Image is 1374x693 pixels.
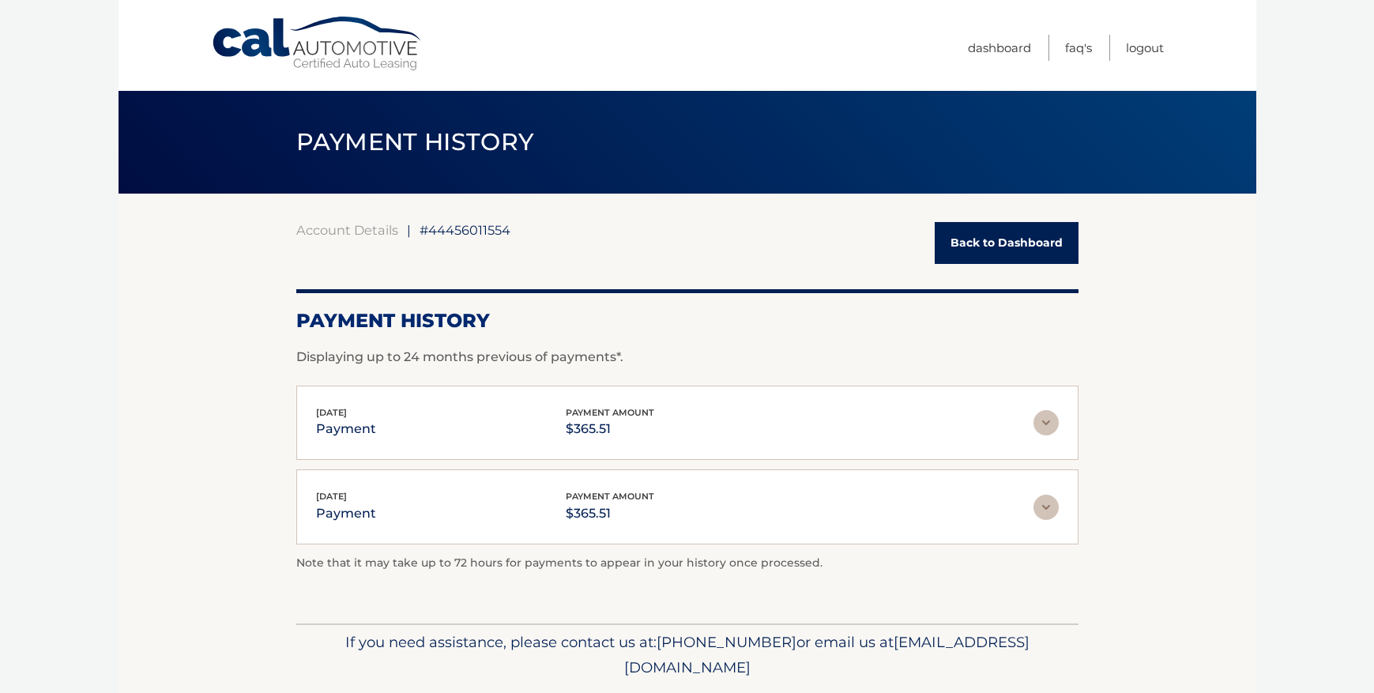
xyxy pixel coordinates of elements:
[1033,410,1059,435] img: accordion-rest.svg
[968,35,1031,61] a: Dashboard
[566,503,654,525] p: $365.51
[566,407,654,418] span: payment amount
[420,222,510,238] span: #44456011554
[316,491,347,502] span: [DATE]
[316,407,347,418] span: [DATE]
[296,309,1078,333] h2: Payment History
[211,16,424,72] a: Cal Automotive
[1126,35,1164,61] a: Logout
[566,491,654,502] span: payment amount
[316,503,376,525] p: payment
[657,633,796,651] span: [PHONE_NUMBER]
[1065,35,1092,61] a: FAQ's
[407,222,411,238] span: |
[566,418,654,440] p: $365.51
[316,418,376,440] p: payment
[296,222,398,238] a: Account Details
[307,630,1068,680] p: If you need assistance, please contact us at: or email us at
[935,222,1078,264] a: Back to Dashboard
[296,554,1078,573] p: Note that it may take up to 72 hours for payments to appear in your history once processed.
[1033,495,1059,520] img: accordion-rest.svg
[296,348,1078,367] p: Displaying up to 24 months previous of payments*.
[296,127,534,156] span: PAYMENT HISTORY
